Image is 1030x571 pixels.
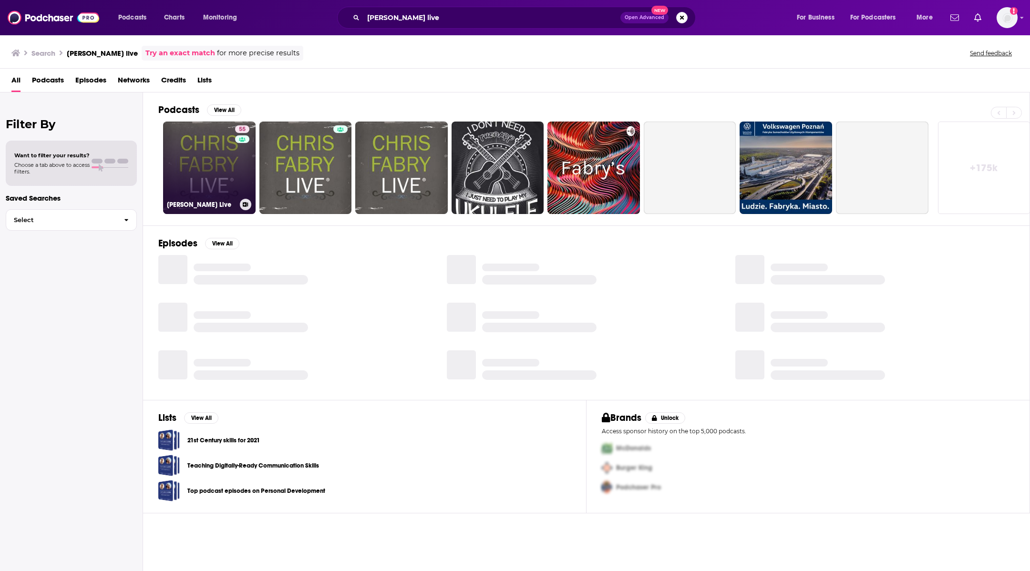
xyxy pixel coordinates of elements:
[844,10,910,25] button: open menu
[616,444,651,452] span: McDonalds
[196,10,249,25] button: open menu
[118,11,146,24] span: Podcasts
[602,412,641,424] h2: Brands
[790,10,846,25] button: open menu
[32,72,64,92] a: Podcasts
[145,48,215,59] a: Try an exact match
[363,10,620,25] input: Search podcasts, credits, & more...
[620,12,669,23] button: Open AdvancedNew
[651,6,669,15] span: New
[75,72,106,92] a: Episodes
[1010,7,1018,15] svg: Add a profile image
[207,104,241,116] button: View All
[158,237,197,249] h2: Episodes
[967,49,1015,57] button: Send feedback
[11,72,21,92] a: All
[187,486,325,496] a: Top podcast episodes on Personal Development
[602,428,1014,435] p: Access sponsor history on the top 5,000 podcasts.
[8,9,99,27] img: Podchaser - Follow, Share and Rate Podcasts
[158,412,176,424] h2: Lists
[235,125,249,133] a: 55
[164,11,185,24] span: Charts
[197,72,212,92] a: Lists
[205,238,239,249] button: View All
[598,458,616,478] img: Second Pro Logo
[850,11,896,24] span: For Podcasters
[797,11,834,24] span: For Business
[67,49,138,58] h3: [PERSON_NAME] live
[6,194,137,203] p: Saved Searches
[217,48,299,59] span: for more precise results
[158,237,239,249] a: EpisodesView All
[158,104,241,116] a: PodcastsView All
[163,122,256,214] a: 55[PERSON_NAME] Live
[158,104,199,116] h2: Podcasts
[187,435,260,446] a: 21st Century skills for 2021
[645,412,686,424] button: Unlock
[14,152,90,159] span: Want to filter your results?
[997,7,1018,28] button: Show profile menu
[31,49,55,58] h3: Search
[997,7,1018,28] img: User Profile
[158,10,190,25] a: Charts
[184,412,218,424] button: View All
[917,11,933,24] span: More
[187,460,319,471] a: Teaching Digitally-Ready Communication Skills
[616,464,652,472] span: Burger King
[625,15,664,20] span: Open Advanced
[14,162,90,175] span: Choose a tab above to access filters.
[158,455,180,476] a: Teaching Digitally-Ready Communication Skills
[158,412,218,424] a: ListsView All
[118,72,150,92] a: Networks
[112,10,159,25] button: open menu
[910,10,945,25] button: open menu
[947,10,963,26] a: Show notifications dropdown
[239,125,246,134] span: 55
[158,429,180,451] a: 21st Century skills for 2021
[598,438,616,458] img: First Pro Logo
[167,201,236,209] h3: [PERSON_NAME] Live
[616,483,661,491] span: Podchaser Pro
[997,7,1018,28] span: Logged in as ZoeJethani
[346,7,705,29] div: Search podcasts, credits, & more...
[598,478,616,497] img: Third Pro Logo
[6,209,137,231] button: Select
[203,11,237,24] span: Monitoring
[6,117,137,131] h2: Filter By
[161,72,186,92] a: Credits
[6,217,116,223] span: Select
[970,10,985,26] a: Show notifications dropdown
[158,480,180,501] a: Top podcast episodes on Personal Development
